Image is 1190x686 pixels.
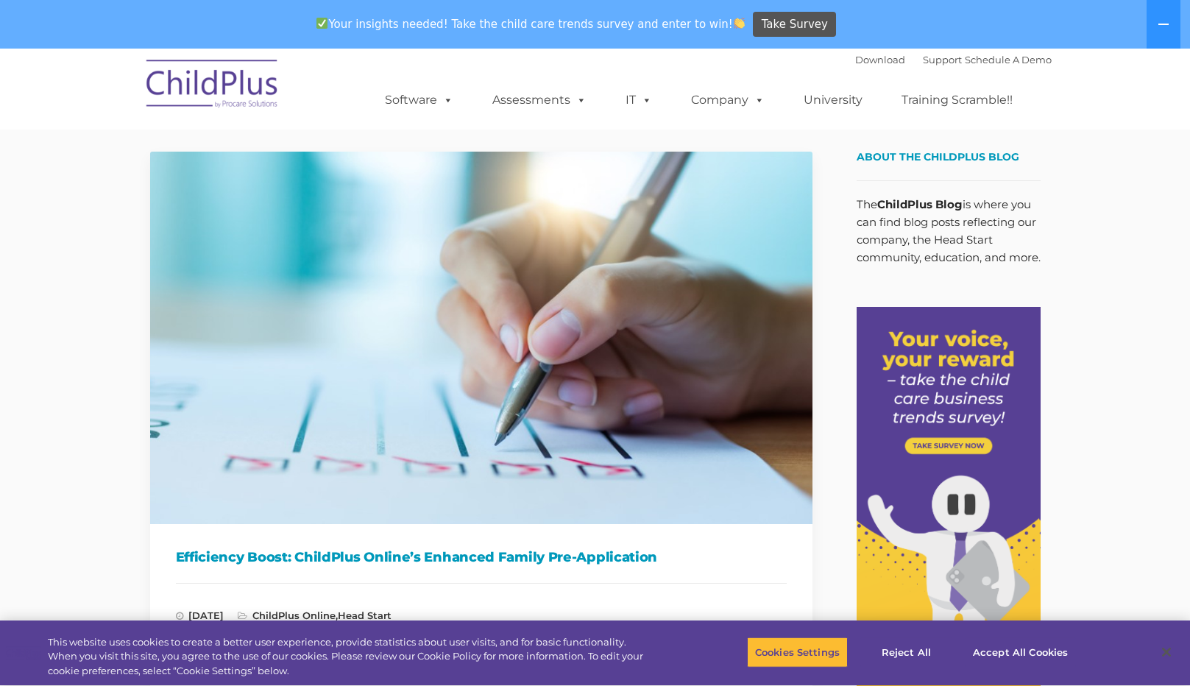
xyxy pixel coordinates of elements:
[753,12,836,38] a: Take Survey
[855,54,1052,66] font: |
[150,152,812,524] img: Efficiency Boost: ChildPlus Online's Enhanced Family Pre-Application Process - Streamlining Appli...
[139,49,286,123] img: ChildPlus by Procare Solutions
[857,150,1019,163] span: About the ChildPlus Blog
[762,12,828,38] span: Take Survey
[176,609,224,621] span: [DATE]
[877,197,963,211] strong: ChildPlus Blog
[855,54,905,66] a: Download
[611,85,667,115] a: IT
[338,609,392,621] a: Head Start
[887,85,1027,115] a: Training Scramble!!
[311,10,751,38] span: Your insights needed! Take the child care trends survey and enter to win!
[747,637,848,668] button: Cookies Settings
[860,637,952,668] button: Reject All
[857,196,1041,266] p: The is where you can find blog posts reflecting our company, the Head Start community, education,...
[734,18,745,29] img: 👏
[316,18,327,29] img: ✅
[789,85,877,115] a: University
[676,85,779,115] a: Company
[923,54,962,66] a: Support
[478,85,601,115] a: Assessments
[965,54,1052,66] a: Schedule A Demo
[252,609,336,621] a: ChildPlus Online
[370,85,468,115] a: Software
[1150,636,1183,668] button: Close
[48,635,654,679] div: This website uses cookies to create a better user experience, provide statistics about user visit...
[965,637,1076,668] button: Accept All Cookies
[176,546,787,568] h1: Efficiency Boost: ChildPlus Online’s Enhanced Family Pre-Application
[238,609,392,621] span: ,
